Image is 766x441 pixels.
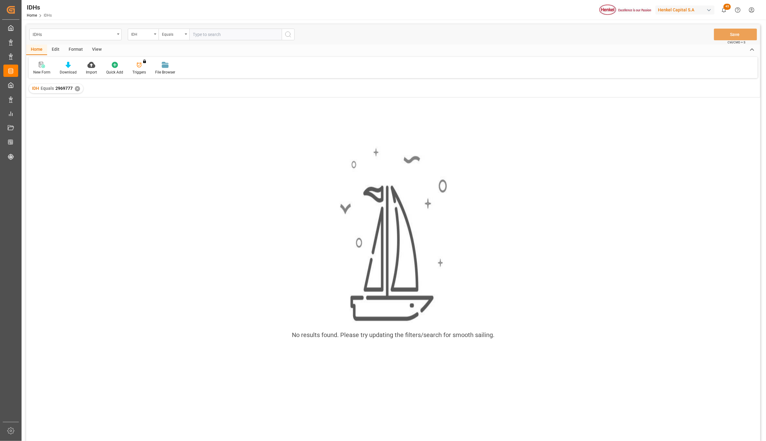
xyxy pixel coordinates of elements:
[724,4,731,10] span: 45
[131,30,152,37] div: IDH
[87,45,106,55] div: View
[717,3,731,17] button: show 45 new notifications
[55,86,73,91] span: 2969777
[47,45,64,55] div: Edit
[75,86,80,91] div: ✕
[599,5,651,15] img: Henkel%20logo.jpg_1689854090.jpg
[339,147,447,323] img: smooth_sailing.jpeg
[282,29,295,40] button: search button
[29,29,122,40] button: open menu
[655,4,717,16] button: Henkel Capital S.A
[189,29,282,40] input: Type to search
[60,70,77,75] div: Download
[86,70,97,75] div: Import
[155,70,175,75] div: File Browser
[64,45,87,55] div: Format
[106,70,123,75] div: Quick Add
[714,29,757,40] button: Save
[27,3,52,12] div: IDHs
[27,13,37,18] a: Home
[32,86,39,91] span: IDH
[33,70,50,75] div: New Form
[162,30,183,37] div: Equals
[655,6,715,14] div: Henkel Capital S.A
[26,45,47,55] div: Home
[41,86,54,91] span: Equals
[731,3,745,17] button: Help Center
[292,330,494,340] div: No results found. Please try updating the filters/search for smooth sailing.
[159,29,189,40] button: open menu
[33,30,115,38] div: IDHs
[128,29,159,40] button: open menu
[728,40,745,45] span: Ctrl/CMD + S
